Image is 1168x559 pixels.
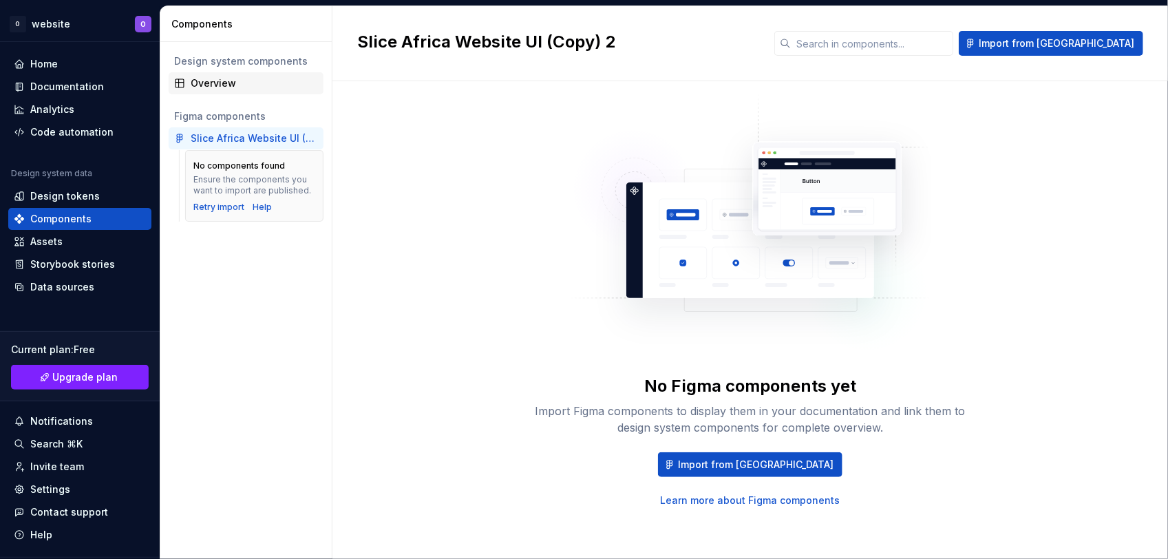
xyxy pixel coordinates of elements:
[30,414,93,428] div: Notifications
[253,202,273,213] a: Help
[8,231,151,253] a: Assets
[8,53,151,75] a: Home
[8,208,151,230] a: Components
[8,253,151,275] a: Storybook stories
[8,433,151,455] button: Search ⌘K
[30,125,114,139] div: Code automation
[30,189,100,203] div: Design tokens
[3,9,157,39] button: OwebsiteO
[30,257,115,271] div: Storybook stories
[191,131,318,145] div: Slice Africa Website UI (Copy) 2
[357,31,758,53] h2: Slice Africa Website UI (Copy) 2
[8,456,151,478] a: Invite team
[8,121,151,143] a: Code automation
[174,109,318,123] div: Figma components
[8,98,151,120] a: Analytics
[791,31,953,56] input: Search in components...
[191,76,318,90] div: Overview
[644,375,856,397] div: No Figma components yet
[171,17,326,31] div: Components
[658,452,842,477] button: Import from [GEOGRAPHIC_DATA]
[8,185,151,207] a: Design tokens
[30,483,70,496] div: Settings
[194,202,245,213] button: Retry import
[169,72,323,94] a: Overview
[678,458,833,472] span: Import from [GEOGRAPHIC_DATA]
[53,370,118,384] span: Upgrade plan
[30,528,52,542] div: Help
[10,16,26,32] div: O
[32,17,70,31] div: website
[30,103,74,116] div: Analytics
[979,36,1134,50] span: Import from [GEOGRAPHIC_DATA]
[8,478,151,500] a: Settings
[30,437,83,451] div: Search ⌘K
[30,505,108,519] div: Contact support
[8,410,151,432] button: Notifications
[30,57,58,71] div: Home
[11,168,92,179] div: Design system data
[169,127,323,149] a: Slice Africa Website UI (Copy) 2
[11,365,149,390] a: Upgrade plan
[959,31,1143,56] button: Import from [GEOGRAPHIC_DATA]
[661,494,840,507] a: Learn more about Figma components
[8,76,151,98] a: Documentation
[30,80,104,94] div: Documentation
[140,19,146,30] div: O
[194,160,286,171] div: No components found
[11,343,149,357] div: Current plan : Free
[30,235,63,249] div: Assets
[30,280,94,294] div: Data sources
[30,460,84,474] div: Invite team
[8,276,151,298] a: Data sources
[174,54,318,68] div: Design system components
[530,403,970,436] div: Import Figma components to display them in your documentation and link them to design system comp...
[194,174,315,196] div: Ensure the components you want to import are published.
[8,524,151,546] button: Help
[8,501,151,523] button: Contact support
[30,212,92,226] div: Components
